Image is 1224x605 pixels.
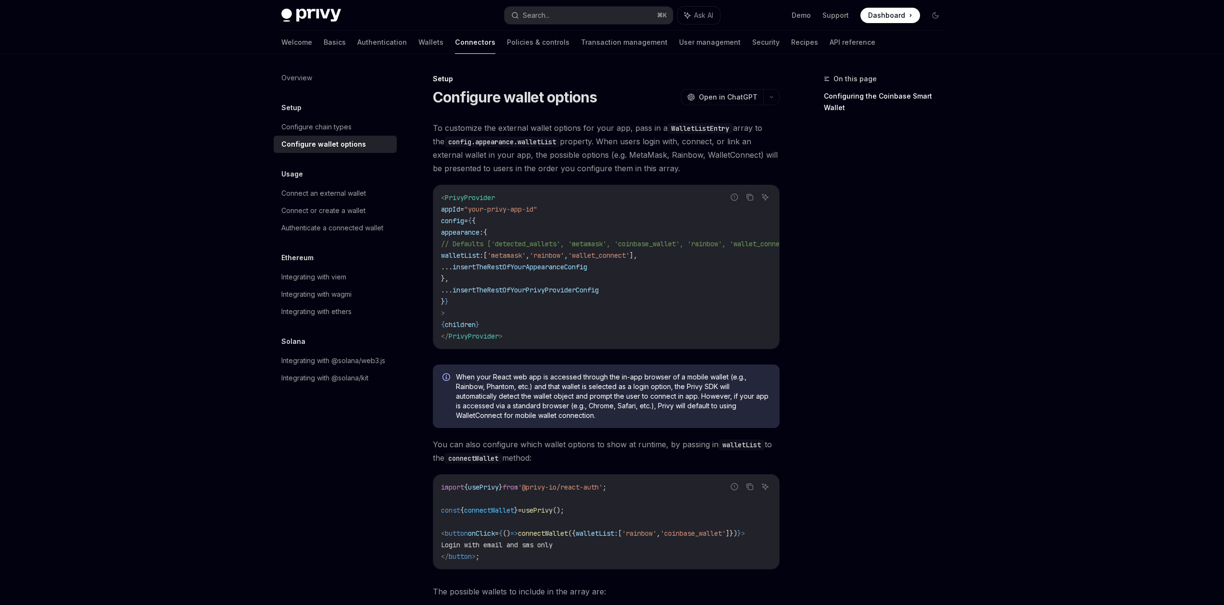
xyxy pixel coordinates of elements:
button: Copy the contents from the code block [744,191,756,203]
a: Integrating with @solana/web3.js [274,352,397,369]
span: </ [441,332,449,340]
h1: Configure wallet options [433,88,597,106]
span: button [449,552,472,561]
span: import [441,483,464,492]
span: } [499,483,503,492]
span: = [460,205,464,214]
span: ⌘ K [657,12,667,19]
span: '@privy-io/react-auth' [518,483,603,492]
div: Search... [523,10,550,21]
h5: Solana [281,336,305,347]
span: } [441,297,445,306]
span: ], [630,251,637,260]
h5: Usage [281,168,303,180]
span: 'coinbase_wallet' [660,529,726,538]
span: { [472,216,476,225]
span: 'wallet_connect' [568,251,630,260]
span: walletList: [576,529,618,538]
button: Copy the contents from the code block [744,480,756,493]
span: </ [441,552,449,561]
a: Dashboard [860,8,920,23]
span: walletList: [441,251,483,260]
a: Connect an external wallet [274,185,397,202]
span: insertTheRestOfYourPrivyProviderConfig [453,286,599,294]
span: The possible wallets to include in the array are: [433,585,780,598]
span: { [468,216,472,225]
a: Integrating with viem [274,268,397,286]
span: 'metamask' [487,251,526,260]
button: Report incorrect code [728,191,741,203]
a: Overview [274,69,397,87]
code: WalletListEntry [668,123,733,134]
div: Integrating with viem [281,271,346,283]
span: children [445,320,476,329]
button: Open in ChatGPT [681,89,763,105]
span: < [441,529,445,538]
span: 'rainbow' [530,251,564,260]
span: = [495,529,499,538]
a: Connectors [455,31,495,54]
a: Transaction management [581,31,668,54]
span: appId [441,205,460,214]
span: { [499,529,503,538]
a: Security [752,31,780,54]
span: ; [603,483,606,492]
span: insertTheRestOfYourAppearanceConfig [453,263,587,271]
span: { [464,483,468,492]
h5: Setup [281,102,302,113]
img: dark logo [281,9,341,22]
a: Integrating with wagmi [274,286,397,303]
span: appearance: [441,228,483,237]
span: Dashboard [868,11,905,20]
button: Search...⌘K [505,7,673,24]
span: from [503,483,518,492]
span: 'rainbow' [622,529,656,538]
a: Basics [324,31,346,54]
div: Configure chain types [281,121,352,133]
span: < [441,193,445,202]
div: Connect an external wallet [281,188,366,199]
a: Integrating with @solana/kit [274,369,397,387]
a: Connect or create a wallet [274,202,397,219]
div: Integrating with @solana/web3.js [281,355,385,366]
button: Report incorrect code [728,480,741,493]
a: Configuring the Coinbase Smart Wallet [824,88,951,115]
div: Configure wallet options [281,139,366,150]
code: connectWallet [444,453,502,464]
span: , [564,251,568,260]
span: } [737,529,741,538]
span: ({ [568,529,576,538]
span: { [441,320,445,329]
span: ... [441,263,453,271]
span: , [526,251,530,260]
a: Integrating with ethers [274,303,397,320]
span: const [441,506,460,515]
a: API reference [830,31,875,54]
span: }, [441,274,449,283]
a: Authentication [357,31,407,54]
span: ... [441,286,453,294]
span: When your React web app is accessed through the in-app browser of a mobile wallet (e.g., Rainbow,... [456,372,770,420]
a: Welcome [281,31,312,54]
a: Configure wallet options [274,136,397,153]
span: You can also configure which wallet options to show at runtime, by passing in to the method: [433,438,780,465]
span: (); [553,506,564,515]
span: Login with email and sms only [441,541,553,549]
span: > [441,309,445,317]
button: Ask AI [678,7,720,24]
span: PrivyProvider [445,193,495,202]
button: Ask AI [759,480,771,493]
a: Authenticate a connected wallet [274,219,397,237]
span: usePrivy [468,483,499,492]
span: [ [618,529,622,538]
a: Support [822,11,849,20]
span: = [464,216,468,225]
span: } [476,320,480,329]
span: > [499,332,503,340]
span: On this page [833,73,877,85]
span: "your-privy-app-id" [464,205,537,214]
span: connectWallet [464,506,514,515]
span: ; [476,552,480,561]
span: PrivyProvider [449,332,499,340]
span: button [445,529,468,538]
